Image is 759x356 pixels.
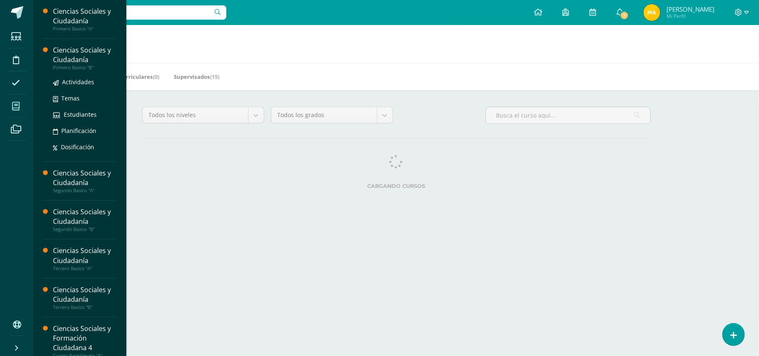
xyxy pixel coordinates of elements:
[62,78,94,86] span: Actividades
[149,107,242,123] span: Todos los niveles
[53,168,116,188] div: Ciencias Sociales y Ciudadanía
[644,4,660,21] img: 215b9c9539769b3c2cc1c8ca402366c2.png
[64,110,97,118] span: Estudiantes
[53,126,116,135] a: Planificación
[53,207,116,226] div: Ciencias Sociales y Ciudadanía
[53,246,116,265] div: Ciencias Sociales y Ciudadanía
[53,77,116,87] a: Actividades
[210,73,219,80] span: (15)
[61,143,94,151] span: Dosificación
[153,73,159,80] span: (0)
[53,324,116,353] div: Ciencias Sociales y Formación Ciudadana 4
[174,70,219,83] a: Supervisados(15)
[53,7,116,32] a: Ciencias Sociales y CiudadaníaPrimero Basico "A"
[53,7,116,26] div: Ciencias Sociales y Ciudadanía
[53,110,116,119] a: Estudiantes
[486,107,650,123] input: Busca el curso aquí...
[53,65,116,70] div: Primero Basico "B"
[53,93,116,103] a: Temas
[666,13,714,20] span: Mi Perfil
[53,26,116,32] div: Primero Basico "A"
[142,183,651,189] label: Cargando cursos
[278,107,371,123] span: Todos los grados
[271,107,393,123] a: Todos los grados
[53,168,116,193] a: Ciencias Sociales y CiudadaníaSegundo Basico "A"
[53,246,116,271] a: Ciencias Sociales y CiudadaníaTercero Basico "A"
[39,5,226,20] input: Busca un usuario...
[53,226,116,232] div: Segundo Basico "B"
[620,11,629,20] span: 7
[53,188,116,193] div: Segundo Basico "A"
[61,127,96,135] span: Planificación
[53,45,116,65] div: Ciencias Sociales y Ciudadanía
[143,107,264,123] a: Todos los niveles
[53,285,116,310] a: Ciencias Sociales y CiudadaníaTercero Basico "B"
[53,207,116,232] a: Ciencias Sociales y CiudadaníaSegundo Basico "B"
[666,5,714,13] span: [PERSON_NAME]
[94,70,159,83] a: Mis Extracurriculares(0)
[53,285,116,304] div: Ciencias Sociales y Ciudadanía
[53,266,116,271] div: Tercero Basico "A"
[53,45,116,70] a: Ciencias Sociales y CiudadaníaPrimero Basico "B"
[53,304,116,310] div: Tercero Basico "B"
[61,94,80,102] span: Temas
[53,142,116,152] a: Dosificación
